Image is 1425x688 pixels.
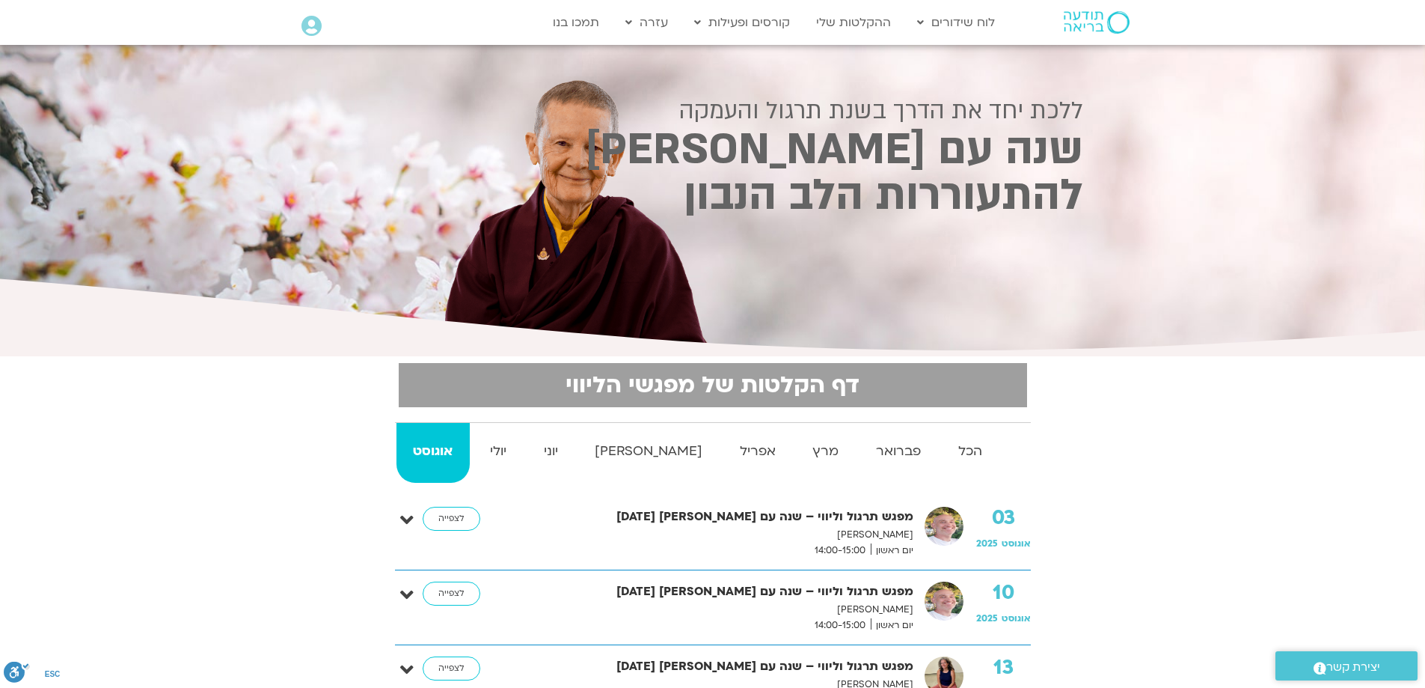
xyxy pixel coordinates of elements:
[871,543,913,558] span: יום ראשון
[723,440,793,463] strong: אפריל
[521,657,913,677] strong: מפגש תרגול וליווי – שנה עם [PERSON_NAME] [DATE]
[618,8,675,37] a: עזרה
[976,507,1031,529] strong: 03
[423,582,480,606] a: לצפייה
[521,527,913,543] p: [PERSON_NAME]
[521,582,913,602] strong: מפגש תרגול וליווי – שנה עם [PERSON_NAME] [DATE]
[871,618,913,633] span: יום ראשון
[809,8,898,37] a: ההקלטות שלי
[859,423,938,483] a: פברואר
[809,543,871,558] span: 14:00-15:00
[521,507,913,527] strong: מפגש תרגול וליווי – שנה עם [PERSON_NAME] [DATE]
[910,8,1002,37] a: לוח שידורים
[796,440,856,463] strong: מרץ
[473,440,524,463] strong: יולי
[396,423,471,483] a: אוגוסט
[1275,651,1418,681] a: יצירת קשר
[809,618,871,633] span: 14:00-15:00
[577,423,720,483] a: [PERSON_NAME]
[408,372,1018,398] h2: דף הקלטות של מפגשי הליווי
[343,176,1083,216] h2: להתעוררות הלב הנבון
[941,423,999,483] a: הכל
[941,440,999,463] strong: הכל
[527,423,575,483] a: יוני
[423,507,480,531] a: לצפייה
[545,8,607,37] a: תמכו בנו
[343,97,1083,124] h2: ללכת יחד את הדרך בשנת תרגול והעמקה
[976,538,998,550] span: 2025
[577,440,720,463] strong: [PERSON_NAME]
[527,440,575,463] strong: יוני
[859,440,938,463] strong: פברואר
[1064,11,1130,34] img: תודעה בריאה
[976,582,1031,604] strong: 10
[976,612,998,624] span: 2025
[521,602,913,618] p: [PERSON_NAME]
[396,440,471,463] strong: אוגוסט
[423,657,480,681] a: לצפייה
[796,423,856,483] a: מרץ
[1002,612,1031,624] span: אוגוסט
[343,130,1083,170] h2: שנה עם [PERSON_NAME]
[1002,538,1031,550] span: אוגוסט
[687,8,797,37] a: קורסים ופעילות
[1326,657,1380,678] span: יצירת קשר
[976,657,1031,679] strong: 13
[723,423,793,483] a: אפריל
[473,423,524,483] a: יולי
